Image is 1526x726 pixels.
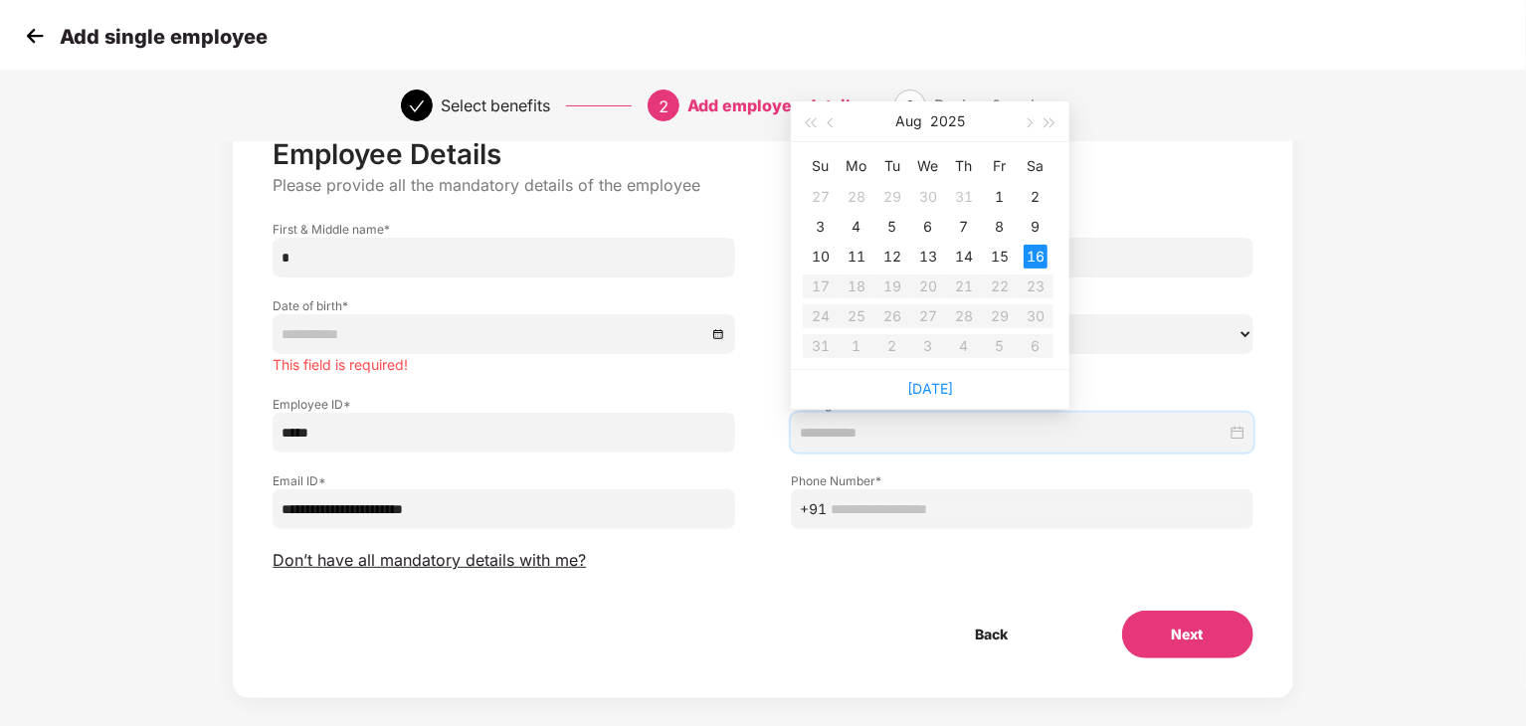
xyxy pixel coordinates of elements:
[988,245,1012,269] div: 15
[273,221,735,238] label: First & Middle name
[988,215,1012,239] div: 8
[1024,245,1048,269] div: 16
[934,90,1053,121] div: Review & assign
[946,242,982,272] td: 2025-08-14
[874,150,910,182] th: Tu
[910,150,946,182] th: We
[946,182,982,212] td: 2025-07-31
[874,242,910,272] td: 2025-08-12
[907,380,953,397] a: [DATE]
[946,150,982,182] th: Th
[659,96,668,116] span: 2
[273,550,586,571] span: Don’t have all mandatory details with me?
[839,212,874,242] td: 2025-08-04
[952,185,976,209] div: 31
[952,215,976,239] div: 7
[845,215,868,239] div: 4
[839,242,874,272] td: 2025-08-11
[273,175,1252,196] p: Please provide all the mandatory details of the employee
[1018,212,1053,242] td: 2025-08-09
[988,185,1012,209] div: 1
[874,212,910,242] td: 2025-08-05
[952,245,976,269] div: 14
[910,242,946,272] td: 2025-08-13
[791,472,1253,489] label: Phone Number
[20,21,50,51] img: svg+xml;base64,PHN2ZyB4bWxucz0iaHR0cDovL3d3dy53My5vcmcvMjAwMC9zdmciIHdpZHRoPSIzMCIgaGVpZ2h0PSIzMC...
[1018,242,1053,272] td: 2025-08-16
[982,212,1018,242] td: 2025-08-08
[982,242,1018,272] td: 2025-08-15
[930,101,965,141] button: 2025
[874,182,910,212] td: 2025-07-29
[273,137,1252,171] p: Employee Details
[803,212,839,242] td: 2025-08-03
[839,182,874,212] td: 2025-07-28
[273,472,735,489] label: Email ID
[441,90,550,121] div: Select benefits
[800,498,827,520] span: +91
[982,182,1018,212] td: 2025-08-01
[803,150,839,182] th: Su
[409,98,425,114] span: check
[905,96,915,116] span: 3
[880,245,904,269] div: 12
[910,182,946,212] td: 2025-07-30
[880,215,904,239] div: 5
[273,396,735,413] label: Employee ID
[809,215,833,239] div: 3
[839,150,874,182] th: Mo
[895,101,922,141] button: Aug
[687,90,859,121] div: Add employee details
[916,185,940,209] div: 30
[1024,185,1048,209] div: 2
[916,245,940,269] div: 13
[916,215,940,239] div: 6
[273,356,408,373] span: This field is required!
[809,245,833,269] div: 10
[845,245,868,269] div: 11
[1018,182,1053,212] td: 2025-08-02
[809,185,833,209] div: 27
[60,25,268,49] p: Add single employee
[946,212,982,242] td: 2025-08-07
[1122,611,1253,658] button: Next
[803,242,839,272] td: 2025-08-10
[845,185,868,209] div: 28
[926,611,1058,658] button: Back
[982,150,1018,182] th: Fr
[880,185,904,209] div: 29
[910,212,946,242] td: 2025-08-06
[273,297,735,314] label: Date of birth
[803,182,839,212] td: 2025-07-27
[1024,215,1048,239] div: 9
[1018,150,1053,182] th: Sa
